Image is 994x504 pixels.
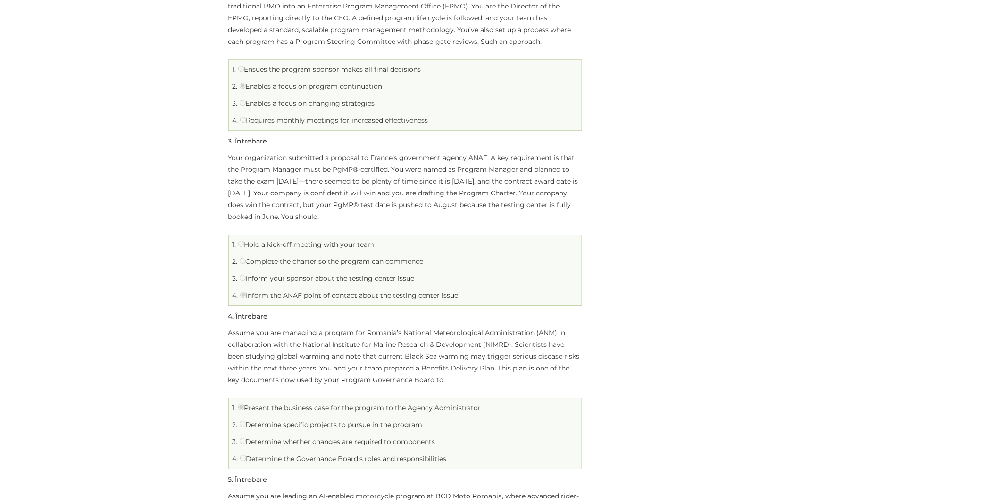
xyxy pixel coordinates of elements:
[240,420,423,429] label: Determine specific projects to pursue in the program
[228,475,232,484] span: 5
[240,257,424,266] label: Complete the charter so the program can commence
[233,403,236,412] span: 1.
[240,116,428,125] label: Requires monthly meetings for increased effectiveness
[233,257,238,266] span: 2.
[233,437,238,446] span: 3.
[233,116,238,125] span: 4.
[238,403,481,412] label: Present the business case for the program to the Agency Administrator
[240,437,435,446] label: Determine whether changes are required to components
[233,291,238,300] span: 4.
[240,100,246,106] input: Enables a focus on changing strategies
[240,421,246,427] input: Determine specific projects to pursue in the program
[228,137,232,145] span: 3
[228,327,582,386] p: Assume you are managing a program for Romania’s National Meteorological Administration (ANM) in c...
[240,82,383,91] label: Enables a focus on program continuation
[238,241,244,247] input: Hold a kick-off meeting with your team
[233,274,238,283] span: 3.
[228,313,268,320] h5: . Întrebare
[233,99,238,108] span: 3.
[238,65,421,74] label: Ensues the program sponsor makes all final decisions
[240,455,246,461] input: Determine the Governance Board's roles and responsibilities
[238,240,375,249] label: Hold a kick-off meeting with your team
[233,454,238,463] span: 4.
[240,274,415,283] label: Inform your sponsor about the testing center issue
[240,291,459,300] label: Inform the ANAF point of contact about the testing center issue
[240,99,375,108] label: Enables a focus on changing strategies
[240,438,246,444] input: Determine whether changes are required to components
[240,454,447,463] label: Determine the Governance Board's roles and responsibilities
[228,476,267,483] h5: . Întrebare
[240,83,246,89] input: Enables a focus on program continuation
[238,404,244,410] input: Present the business case for the program to the Agency Administrator
[233,420,238,429] span: 2.
[240,275,246,281] input: Inform your sponsor about the testing center issue
[228,138,267,145] h5: . Întrebare
[228,312,233,320] span: 4
[233,82,238,91] span: 2.
[228,152,582,223] p: Your organization submitted a proposal to France’s government agency ANAF. A key requirement is t...
[240,258,246,264] input: Complete the charter so the program can commence
[238,66,244,72] input: Ensues the program sponsor makes all final decisions
[240,117,246,123] input: Requires monthly meetings for increased effectiveness
[233,65,236,74] span: 1.
[233,240,236,249] span: 1.
[240,292,246,298] input: Inform the ANAF point of contact about the testing center issue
